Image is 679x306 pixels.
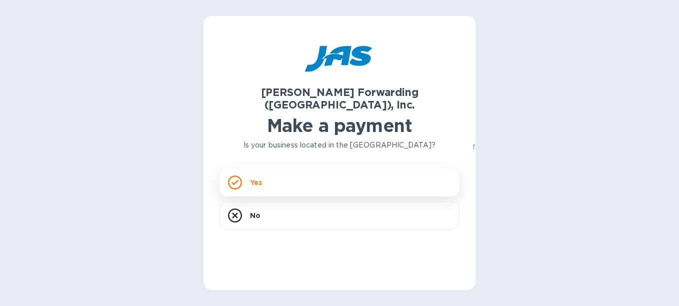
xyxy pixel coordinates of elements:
h1: Make a payment [219,115,459,136]
p: Yes [250,177,262,187]
p: Is your business located in the [GEOGRAPHIC_DATA]? [219,140,459,150]
p: No [250,210,260,220]
b: [PERSON_NAME] Forwarding ([GEOGRAPHIC_DATA]), Inc. [261,86,418,111]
